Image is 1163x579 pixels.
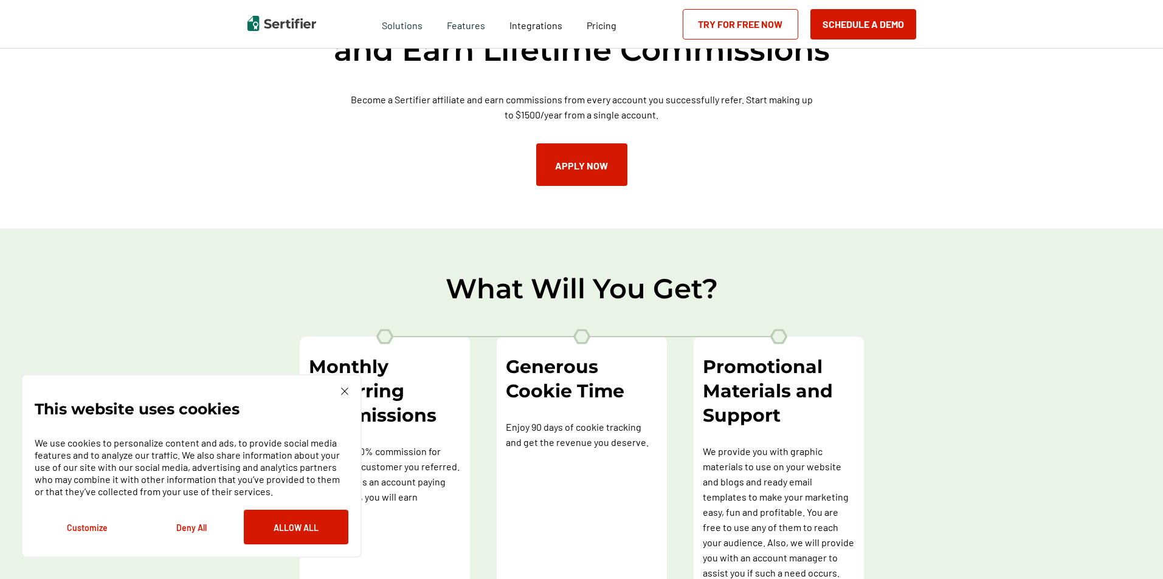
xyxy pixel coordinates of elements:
a: Pricing [587,16,616,32]
h2: What Will You Get? [217,271,947,306]
iframe: Chat Widget [1102,521,1163,579]
img: List Icon [376,329,393,344]
p: Earn up to 30% commission for each paying customer you referred. If you refer us an account payin... [309,444,461,519]
img: List Icon [573,329,590,344]
a: Apply Now [536,143,627,186]
p: Enjoy 90 days of cookie tracking and get the revenue you deserve. [506,419,658,450]
button: Deny All [139,510,244,544]
a: Integrations [509,16,562,32]
img: Sertifier | Digital Credentialing Platform [247,16,316,31]
p: This website uses cookies [35,403,240,415]
p: Become a Sertifier affiliate and earn commissions from every account you successfully refer. Star... [348,92,816,122]
span: Solutions [382,16,423,32]
span: Promotional Materials and Support [703,355,855,428]
button: Schedule a Demo [810,9,916,39]
img: List Icon [770,329,787,344]
button: Allow All [244,510,348,544]
p: We use cookies to personalize content and ads, to provide social media features and to analyze ou... [35,437,348,498]
span: Features [447,16,485,32]
span: Integrations [509,19,562,31]
span: Generous Cookie Time [506,355,658,403]
button: Customize [35,510,139,544]
span: Monthly Recurring Commissions [309,355,461,428]
a: Try for Free Now [683,9,798,39]
span: Pricing [587,19,616,31]
img: Cookie Popup Close [341,388,348,395]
